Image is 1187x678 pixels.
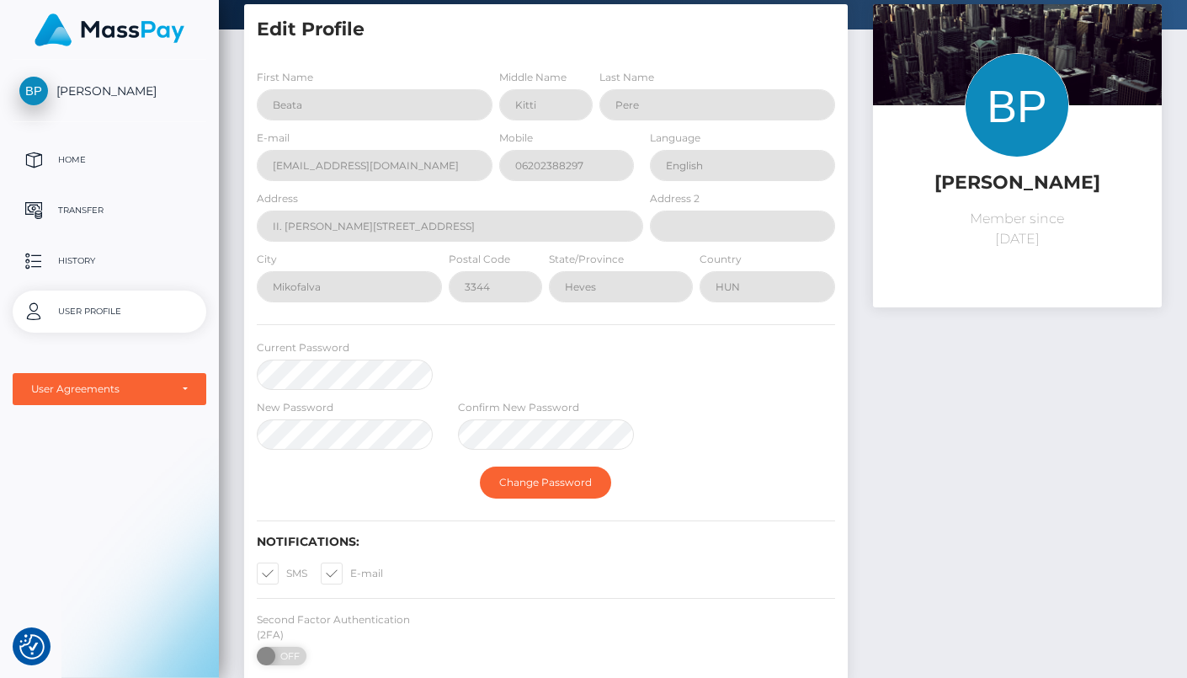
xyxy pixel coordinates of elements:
[499,131,533,146] label: Mobile
[458,400,579,415] label: Confirm New Password
[257,535,835,549] h6: Notifications:
[650,131,700,146] label: Language
[13,240,206,282] a: History
[19,248,200,274] p: History
[257,400,333,415] label: New Password
[886,209,1149,249] p: Member since [DATE]
[266,647,308,665] span: OFF
[499,70,567,85] label: Middle Name
[886,170,1149,196] h5: [PERSON_NAME]
[19,147,200,173] p: Home
[13,139,206,181] a: Home
[257,17,835,43] h5: Edit Profile
[257,131,290,146] label: E-mail
[549,252,624,267] label: State/Province
[700,252,742,267] label: Country
[599,70,654,85] label: Last Name
[480,467,611,499] button: Change Password
[19,634,45,659] button: Consent Preferences
[257,252,277,267] label: City
[13,83,206,99] span: [PERSON_NAME]
[321,563,383,585] label: E-mail
[257,563,307,585] label: SMS
[650,191,700,206] label: Address 2
[19,299,200,324] p: User Profile
[13,190,206,232] a: Transfer
[449,252,510,267] label: Postal Code
[257,191,298,206] label: Address
[19,634,45,659] img: Revisit consent button
[13,373,206,405] button: User Agreements
[35,13,184,46] img: MassPay
[257,612,433,643] label: Second Factor Authentication (2FA)
[19,198,200,223] p: Transfer
[257,340,349,355] label: Current Password
[13,291,206,333] a: User Profile
[31,382,169,396] div: User Agreements
[257,70,313,85] label: First Name
[873,4,1162,197] img: ...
